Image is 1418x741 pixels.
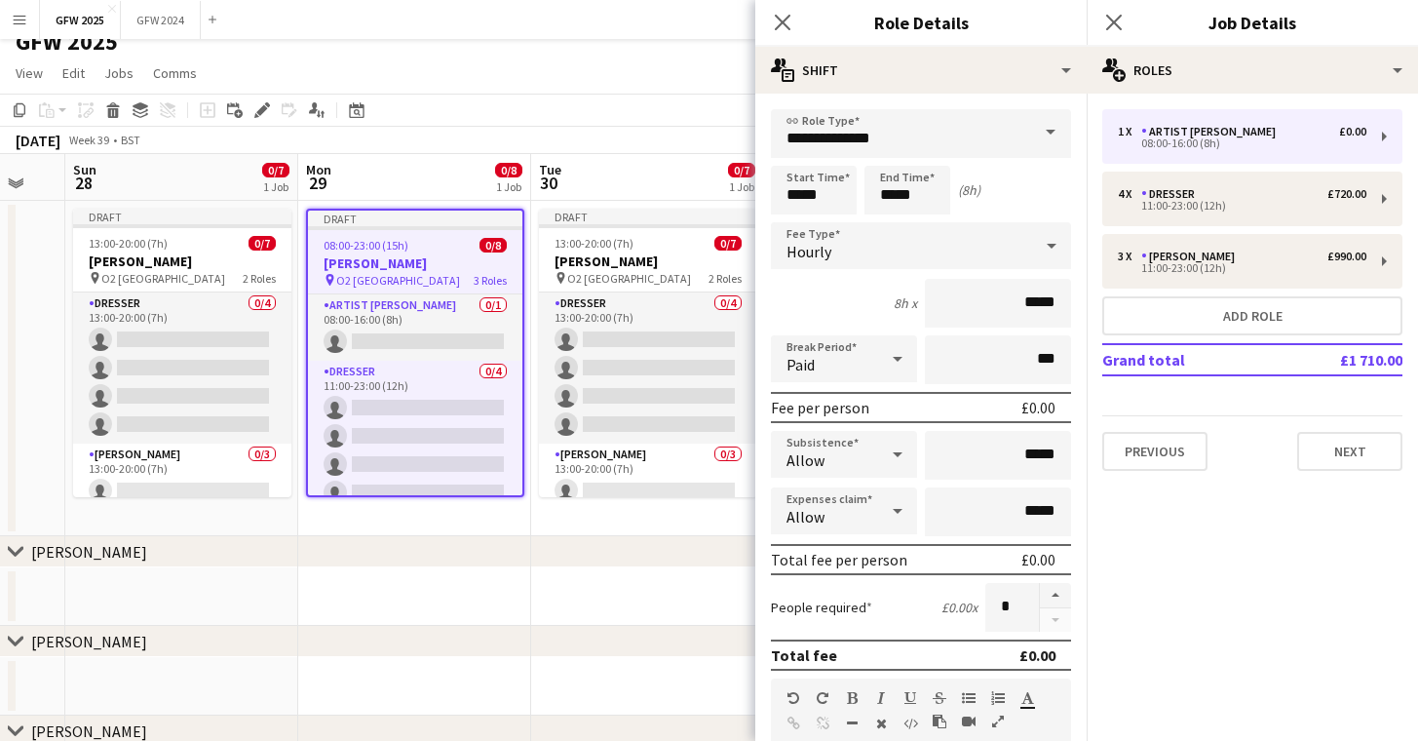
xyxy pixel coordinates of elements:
[73,161,96,178] span: Sun
[479,238,507,253] span: 0/8
[771,645,837,665] div: Total fee
[1087,47,1418,94] div: Roles
[555,236,633,251] span: 13:00-20:00 (7h)
[306,209,524,497] app-job-card: Draft08:00-23:00 (15h)0/8[PERSON_NAME] O2 [GEOGRAPHIC_DATA]3 RolesArtist [PERSON_NAME]0/108:00-16...
[31,542,147,562] div: [PERSON_NAME]
[324,238,408,253] span: 08:00-23:00 (15h)
[1118,250,1141,263] div: 3 x
[903,716,917,731] button: HTML Code
[1327,250,1366,263] div: £990.00
[539,209,757,224] div: Draft
[1118,201,1366,211] div: 11:00-23:00 (12h)
[539,209,757,497] app-job-card: Draft13:00-20:00 (7h)0/7[PERSON_NAME] O2 [GEOGRAPHIC_DATA]2 RolesDresser0/413:00-20:00 (7h) [PERS...
[991,690,1005,706] button: Ordered List
[308,254,522,272] h3: [PERSON_NAME]
[73,209,291,497] app-job-card: Draft13:00-20:00 (7h)0/7[PERSON_NAME] O2 [GEOGRAPHIC_DATA]2 RolesDresser0/413:00-20:00 (7h) [PERS...
[536,172,561,194] span: 30
[709,271,742,286] span: 2 Roles
[73,292,291,444] app-card-role: Dresser0/413:00-20:00 (7h)
[153,64,197,82] span: Comms
[1118,125,1141,138] div: 1 x
[96,60,141,86] a: Jobs
[121,133,140,147] div: BST
[1102,344,1280,375] td: Grand total
[1040,583,1071,608] button: Increase
[8,60,51,86] a: View
[101,271,225,286] span: O2 [GEOGRAPHIC_DATA]
[474,273,507,288] span: 3 Roles
[1020,690,1034,706] button: Text Color
[728,163,755,177] span: 0/7
[336,273,460,288] span: O2 [GEOGRAPHIC_DATA]
[1118,187,1141,201] div: 4 x
[903,690,917,706] button: Underline
[539,161,561,178] span: Tue
[306,161,331,178] span: Mon
[1327,187,1366,201] div: £720.00
[16,131,60,150] div: [DATE]
[121,1,201,39] button: GFW 2024
[73,253,291,270] h3: [PERSON_NAME]
[1280,344,1402,375] td: £1 710.00
[941,599,977,616] div: £0.00 x
[1339,125,1366,138] div: £0.00
[1141,187,1203,201] div: Dresser
[755,47,1087,94] div: Shift
[962,690,976,706] button: Unordered List
[1087,10,1418,35] h3: Job Details
[303,172,331,194] span: 29
[786,355,815,374] span: Paid
[1102,296,1402,335] button: Add role
[73,444,291,566] app-card-role: [PERSON_NAME]0/313:00-20:00 (7h)
[729,179,754,194] div: 1 Job
[145,60,205,86] a: Comms
[539,292,757,444] app-card-role: Dresser0/413:00-20:00 (7h)
[55,60,93,86] a: Edit
[249,236,276,251] span: 0/7
[962,714,976,729] button: Insert video
[786,242,831,261] span: Hourly
[771,550,907,569] div: Total fee per person
[786,450,824,470] span: Allow
[263,179,288,194] div: 1 Job
[1297,432,1402,471] button: Next
[1102,432,1207,471] button: Previous
[567,271,691,286] span: O2 [GEOGRAPHIC_DATA]
[771,398,869,417] div: Fee per person
[31,721,147,741] div: [PERSON_NAME]
[262,163,289,177] span: 0/7
[933,690,946,706] button: Strikethrough
[1141,125,1284,138] div: Artist [PERSON_NAME]
[786,507,824,526] span: Allow
[16,64,43,82] span: View
[894,294,917,312] div: 8h x
[496,179,521,194] div: 1 Job
[816,690,829,706] button: Redo
[104,64,134,82] span: Jobs
[73,209,291,224] div: Draft
[70,172,96,194] span: 28
[845,690,859,706] button: Bold
[755,10,1087,35] h3: Role Details
[1118,263,1366,273] div: 11:00-23:00 (12h)
[31,632,147,651] div: [PERSON_NAME]
[991,714,1005,729] button: Fullscreen
[874,690,888,706] button: Italic
[1021,398,1055,417] div: £0.00
[1019,645,1055,665] div: £0.00
[64,133,113,147] span: Week 39
[539,253,757,270] h3: [PERSON_NAME]
[62,64,85,82] span: Edit
[16,27,118,57] h1: GFW 2025
[1118,138,1366,148] div: 08:00-16:00 (8h)
[89,236,168,251] span: 13:00-20:00 (7h)
[786,690,800,706] button: Undo
[1021,550,1055,569] div: £0.00
[874,716,888,731] button: Clear Formatting
[714,236,742,251] span: 0/7
[40,1,121,39] button: GFW 2025
[933,714,946,729] button: Paste as plain text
